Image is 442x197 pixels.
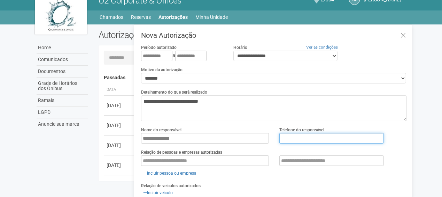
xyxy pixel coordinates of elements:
a: Anuncie sua marca [37,118,88,130]
label: Nome do responsável [141,127,181,133]
label: Relação de veículos autorizados [141,183,201,189]
label: Motivo da autorização [141,67,183,73]
div: [DATE] [107,122,132,129]
label: Horário [233,44,247,51]
div: a [141,51,223,61]
a: Home [37,42,88,54]
a: Minha Unidade [196,12,228,22]
th: Data [104,84,135,96]
h2: Autorizações [99,30,248,40]
label: Telefone do responsável [279,127,324,133]
label: Detalhamento do que será realizado [141,89,207,95]
div: [DATE] [107,102,132,109]
a: Ver as condições [306,45,338,50]
a: Comunicados [37,54,88,66]
h3: Nova Autorização [141,32,407,39]
h4: Passadas [104,75,402,80]
label: Relação de pessoas e empresas autorizadas [141,149,222,155]
a: Chamados [100,12,124,22]
label: Período autorizado [141,44,177,51]
div: [DATE] [107,142,132,149]
div: [DATE] [107,162,132,169]
a: Grade de Horários dos Ônibus [37,78,88,95]
a: Documentos [37,66,88,78]
a: Autorizações [159,12,188,22]
a: Incluir pessoa ou empresa [141,169,199,177]
a: Ramais [37,95,88,107]
a: Incluir veículo [141,189,175,197]
a: LGPD [37,107,88,118]
a: Reservas [131,12,151,22]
